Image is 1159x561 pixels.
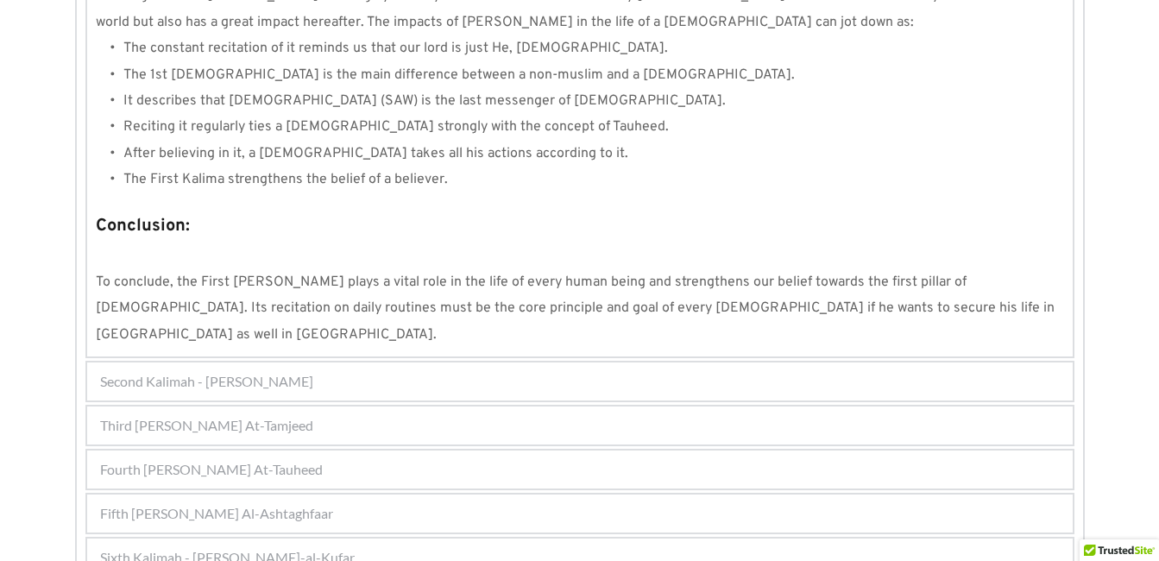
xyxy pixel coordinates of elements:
[123,145,628,162] span: After believing in it, a [DEMOGRAPHIC_DATA] takes all his actions according to it.
[123,40,668,57] span: The constant recitation of it reminds us that our lord is just He, [DEMOGRAPHIC_DATA].
[100,503,333,524] span: Fifth [PERSON_NAME] Al-Ashtaghfaar
[100,415,313,436] span: Third [PERSON_NAME] At-Tamjeed
[96,215,190,237] strong: Conclusion:
[123,92,726,110] span: It describes that [DEMOGRAPHIC_DATA] (SAW) is the last messenger of [DEMOGRAPHIC_DATA].
[100,459,323,480] span: Fourth [PERSON_NAME] At-Tauheed
[123,171,448,188] span: The First Kalima strengthens the belief of a believer.
[123,118,669,136] span: Reciting it regularly ties a [DEMOGRAPHIC_DATA] strongly with the concept of Tauheed.
[96,274,1058,344] span: To conclude, the First [PERSON_NAME] plays a vital role in the life of every human being and stre...
[123,66,795,84] span: The 1st [DEMOGRAPHIC_DATA] is the main difference between a non-muslim and a [DEMOGRAPHIC_DATA].
[100,371,313,392] span: Second Kalimah - [PERSON_NAME]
